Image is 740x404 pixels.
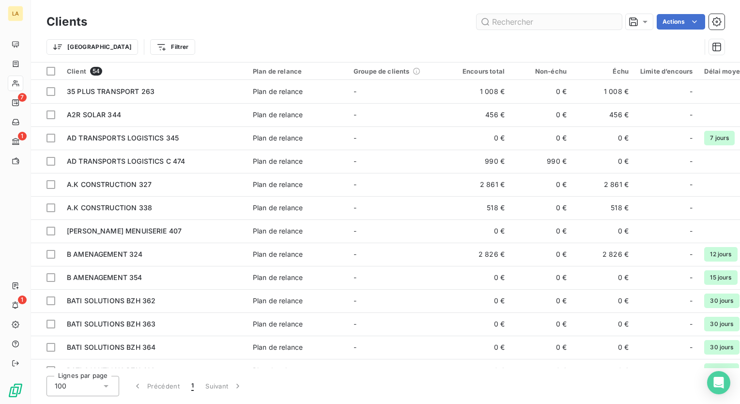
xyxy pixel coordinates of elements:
[253,67,342,75] div: Plan de relance
[448,103,510,126] td: 456 €
[510,266,572,289] td: 0 €
[67,296,155,305] span: BATI SOLUTIONS BZH 362
[690,366,693,375] span: -
[704,363,739,378] span: 50 jours
[690,273,693,282] span: -
[18,132,27,140] span: 1
[448,289,510,312] td: 0 €
[572,173,634,196] td: 2 861 €
[354,180,356,188] span: -
[67,110,121,119] span: A2R SOLAR 344
[510,289,572,312] td: 0 €
[448,312,510,336] td: 0 €
[55,381,66,391] span: 100
[690,319,693,329] span: -
[510,173,572,196] td: 0 €
[253,273,303,282] div: Plan de relance
[8,6,23,21] div: LA
[67,227,182,235] span: [PERSON_NAME] MENUISERIE 407
[572,103,634,126] td: 456 €
[253,110,303,120] div: Plan de relance
[253,249,303,259] div: Plan de relance
[67,134,179,142] span: AD TRANSPORTS LOGISTICS 345
[354,250,356,258] span: -
[253,156,303,166] div: Plan de relance
[354,157,356,165] span: -
[46,13,87,31] h3: Clients
[354,320,356,328] span: -
[572,219,634,243] td: 0 €
[657,14,705,30] button: Actions
[253,342,303,352] div: Plan de relance
[448,266,510,289] td: 0 €
[448,243,510,266] td: 2 826 €
[67,67,86,75] span: Client
[354,343,356,351] span: -
[510,243,572,266] td: 0 €
[572,266,634,289] td: 0 €
[704,247,737,262] span: 12 jours
[572,336,634,359] td: 0 €
[572,126,634,150] td: 0 €
[690,133,693,143] span: -
[127,376,185,396] button: Précédent
[510,219,572,243] td: 0 €
[704,270,737,285] span: 15 jours
[572,196,634,219] td: 518 €
[67,87,154,95] span: 35 PLUS TRANSPORT 263
[354,203,356,212] span: -
[448,150,510,173] td: 990 €
[448,126,510,150] td: 0 €
[46,39,138,55] button: [GEOGRAPHIC_DATA]
[354,87,356,95] span: -
[67,273,142,281] span: B AMENAGEMENT 354
[448,359,510,382] td: 0 €
[200,376,248,396] button: Suivant
[253,366,303,375] div: Plan de relance
[510,196,572,219] td: 0 €
[510,103,572,126] td: 0 €
[185,376,200,396] button: 1
[67,366,154,374] span: BATI SOLUTIONS BZH 421
[253,319,303,329] div: Plan de relance
[690,249,693,259] span: -
[454,67,505,75] div: Encours total
[690,180,693,189] span: -
[354,134,356,142] span: -
[572,243,634,266] td: 2 826 €
[150,39,195,55] button: Filtrer
[253,226,303,236] div: Plan de relance
[704,294,739,308] span: 30 jours
[690,296,693,306] span: -
[477,14,622,30] input: Rechercher
[448,173,510,196] td: 2 861 €
[690,342,693,352] span: -
[67,157,185,165] span: AD TRANSPORTS LOGISTICS C 474
[690,226,693,236] span: -
[707,371,730,394] div: Open Intercom Messenger
[191,381,194,391] span: 1
[510,312,572,336] td: 0 €
[8,383,23,398] img: Logo LeanPay
[572,150,634,173] td: 0 €
[690,156,693,166] span: -
[572,289,634,312] td: 0 €
[516,67,567,75] div: Non-échu
[448,80,510,103] td: 1 008 €
[510,126,572,150] td: 0 €
[253,203,303,213] div: Plan de relance
[448,196,510,219] td: 518 €
[354,227,356,235] span: -
[510,150,572,173] td: 990 €
[67,180,152,188] span: A.K CONSTRUCTION 327
[67,250,143,258] span: B AMENAGEMENT 324
[67,203,152,212] span: A.K CONSTRUCTION 338
[704,131,735,145] span: 7 jours
[18,93,27,102] span: 7
[578,67,629,75] div: Échu
[67,320,155,328] span: BATI SOLUTIONS BZH 363
[354,110,356,119] span: -
[253,87,303,96] div: Plan de relance
[253,180,303,189] div: Plan de relance
[67,343,155,351] span: BATI SOLUTIONS BZH 364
